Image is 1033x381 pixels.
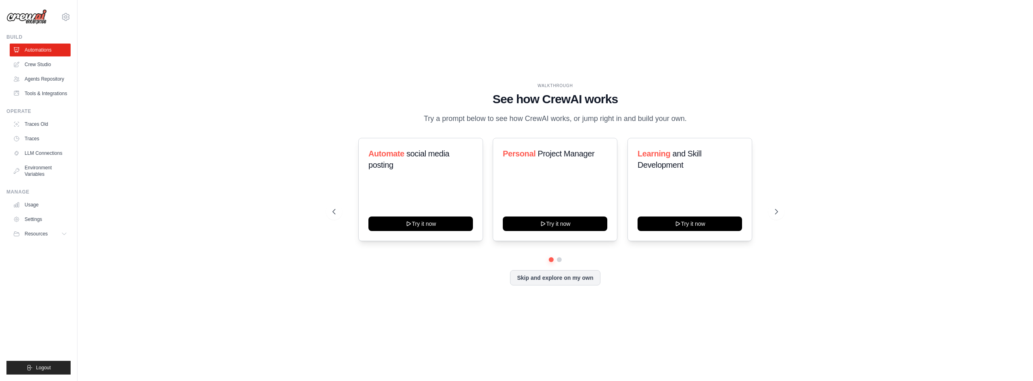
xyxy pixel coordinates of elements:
[36,364,51,371] span: Logout
[6,34,71,40] div: Build
[332,83,778,89] div: WALKTHROUGH
[6,108,71,115] div: Operate
[368,149,450,169] span: social media posting
[538,149,595,158] span: Project Manager
[10,58,71,71] a: Crew Studio
[10,198,71,211] a: Usage
[10,87,71,100] a: Tools & Integrations
[638,217,742,231] button: Try it now
[332,92,778,106] h1: See how CrewAI works
[6,361,71,375] button: Logout
[10,213,71,226] a: Settings
[638,149,701,169] span: and Skill Development
[10,147,71,160] a: LLM Connections
[368,149,404,158] span: Automate
[503,149,535,158] span: Personal
[10,118,71,131] a: Traces Old
[6,9,47,25] img: Logo
[10,73,71,85] a: Agents Repository
[510,270,600,285] button: Skip and explore on my own
[6,189,71,195] div: Manage
[503,217,607,231] button: Try it now
[368,217,473,231] button: Try it now
[638,149,670,158] span: Learning
[10,227,71,240] button: Resources
[10,132,71,145] a: Traces
[25,231,48,237] span: Resources
[10,44,71,56] a: Automations
[10,161,71,181] a: Environment Variables
[420,113,691,125] p: Try a prompt below to see how CrewAI works, or jump right in and build your own.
